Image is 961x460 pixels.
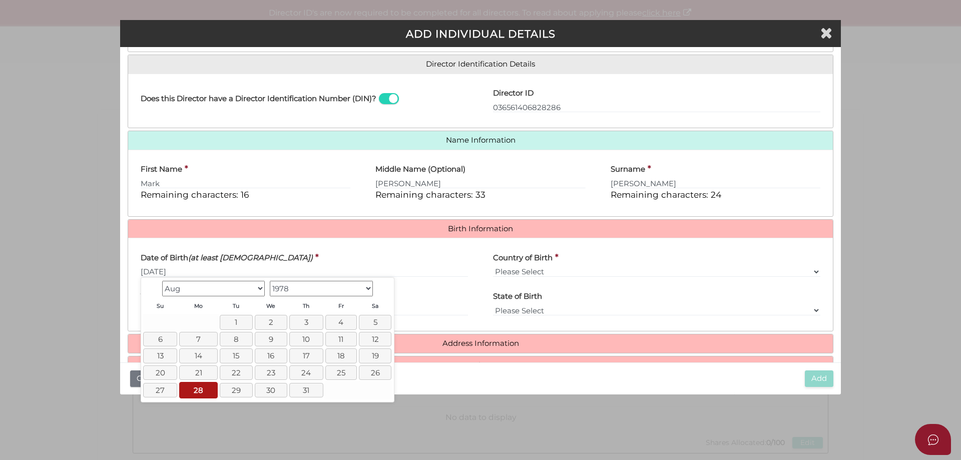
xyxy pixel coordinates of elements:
a: Address Information [136,339,825,348]
a: 1 [220,315,252,329]
span: Tuesday [233,303,239,309]
h4: First Name [141,165,182,174]
button: Add [805,370,833,387]
a: 26 [359,365,391,380]
a: 13 [143,348,177,363]
a: 18 [325,348,357,363]
a: 2 [255,315,287,329]
span: Remaining characters: 16 [141,189,249,200]
a: Share Information [136,361,825,370]
a: 19 [359,348,391,363]
span: Saturday [372,303,378,309]
a: 23 [255,365,287,380]
a: 3 [289,315,323,329]
h4: State of Birth [493,292,542,301]
a: 28 [179,382,218,398]
a: 24 [289,365,323,380]
a: 15 [220,348,252,363]
button: Open asap [915,424,951,455]
h4: Middle Name (Optional) [375,165,465,174]
select: v [493,266,820,277]
a: 22 [220,365,252,380]
span: Sunday [157,303,164,309]
a: Birth Information [136,225,825,233]
a: 10 [289,332,323,346]
a: 14 [179,348,218,363]
a: 17 [289,348,323,363]
span: Remaining characters: 33 [375,189,486,200]
i: (at least [DEMOGRAPHIC_DATA]) [188,253,313,262]
h4: Country of Birth [493,254,553,262]
a: 7 [179,332,218,346]
a: 25 [325,365,357,380]
a: 9 [255,332,287,346]
a: 29 [220,383,252,397]
a: 12 [359,332,391,346]
a: 21 [179,365,218,380]
a: 16 [255,348,287,363]
a: 8 [220,332,252,346]
span: Wednesday [266,303,275,309]
span: Monday [194,303,203,309]
span: Thursday [303,303,309,309]
a: 20 [143,365,177,380]
a: 4 [325,315,357,329]
a: 31 [289,383,323,397]
span: Remaining characters: 24 [611,189,721,200]
a: 27 [143,383,177,397]
a: Prev [143,280,159,296]
a: 6 [143,332,177,346]
h4: Date of Birth [141,254,313,262]
a: 11 [325,332,357,346]
a: 5 [359,315,391,329]
h4: Surname [611,165,645,174]
a: Next [375,280,391,296]
button: Close [130,370,163,387]
a: 30 [255,383,287,397]
span: Friday [338,303,344,309]
input: dd/mm/yyyy [141,266,468,277]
